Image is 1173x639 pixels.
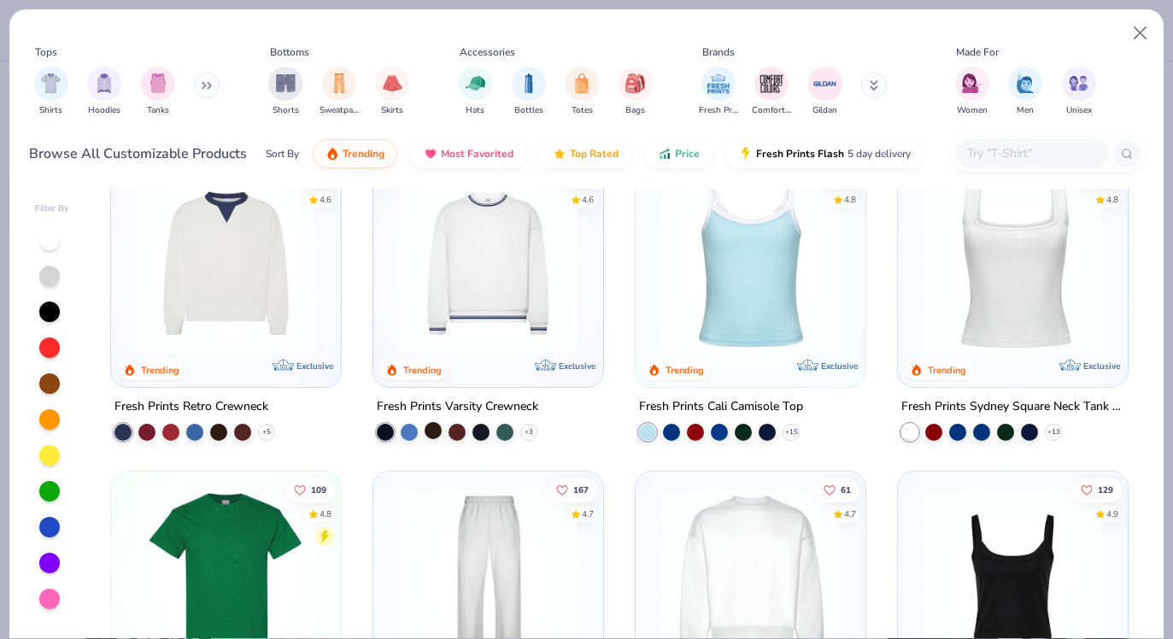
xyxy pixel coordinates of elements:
[699,67,738,117] div: filter for Fresh Prints
[458,67,492,117] button: filter button
[759,71,784,97] img: Comfort Colors Image
[821,361,858,372] span: Exclusive
[320,67,359,117] button: filter button
[1098,485,1113,494] span: 129
[311,485,326,494] span: 109
[841,485,851,494] span: 61
[512,67,546,117] div: filter for Bottles
[901,396,1124,418] div: Fresh Prints Sydney Square Neck Tank Top
[844,193,856,206] div: 4.8
[1016,73,1035,93] img: Men Image
[540,139,631,168] button: Top Rated
[582,193,594,206] div: 4.6
[955,67,989,117] div: filter for Women
[639,396,803,418] div: Fresh Prints Cali Camisole Top
[512,67,546,117] button: filter button
[565,67,599,117] div: filter for Totes
[957,104,988,117] span: Women
[1072,478,1122,501] button: Like
[320,193,331,206] div: 4.6
[268,67,302,117] button: filter button
[1083,361,1120,372] span: Exclusive
[34,67,68,117] button: filter button
[1017,104,1034,117] span: Men
[653,174,848,353] img: a25d9891-da96-49f3-a35e-76288174bf3a
[128,174,324,353] img: 3abb6cdb-110e-4e18-92a0-dbcd4e53f056
[441,147,513,161] span: Most Favorited
[34,67,68,117] div: filter for Shirts
[1106,193,1118,206] div: 4.8
[35,44,57,60] div: Tops
[262,427,271,437] span: + 5
[458,67,492,117] div: filter for Hats
[1008,67,1042,117] button: filter button
[377,396,538,418] div: Fresh Prints Varsity Crewneck
[559,361,595,372] span: Exclusive
[548,478,597,501] button: Like
[141,67,175,117] div: filter for Tanks
[276,73,296,93] img: Shorts Image
[270,44,309,60] div: Bottoms
[726,139,924,168] button: Fresh Prints Flash5 day delivery
[29,144,247,164] div: Browse All Customizable Products
[739,147,753,161] img: flash.gif
[706,71,731,97] img: Fresh Prints Image
[266,146,299,161] div: Sort By
[815,478,859,501] button: Like
[699,104,738,117] span: Fresh Prints
[625,104,645,117] span: Bags
[87,67,121,117] button: filter button
[273,104,299,117] span: Shorts
[326,147,339,161] img: trending.gif
[466,73,485,93] img: Hats Image
[808,67,842,117] button: filter button
[1124,17,1157,50] button: Close
[1062,67,1096,117] div: filter for Unisex
[625,73,644,93] img: Bags Image
[381,104,403,117] span: Skirts
[39,104,62,117] span: Shirts
[460,44,515,60] div: Accessories
[343,147,384,161] span: Trending
[114,396,268,418] div: Fresh Prints Retro Crewneck
[699,67,738,117] button: filter button
[955,67,989,117] button: filter button
[619,67,653,117] button: filter button
[565,67,599,117] button: filter button
[1062,67,1096,117] button: filter button
[1069,73,1088,93] img: Unisex Image
[572,104,593,117] span: Totes
[88,104,120,117] span: Hoodies
[752,67,791,117] button: filter button
[268,67,302,117] div: filter for Shorts
[962,73,982,93] img: Women Image
[956,44,999,60] div: Made For
[645,139,713,168] button: Price
[95,73,114,93] img: Hoodies Image
[390,174,586,353] img: 4d4398e1-a86f-4e3e-85fd-b9623566810e
[313,139,397,168] button: Trending
[141,67,175,117] button: filter button
[41,73,61,93] img: Shirts Image
[965,144,1097,163] input: Try "T-Shirt"
[752,104,791,117] span: Comfort Colors
[87,67,121,117] div: filter for Hoodies
[572,73,591,93] img: Totes Image
[383,73,402,93] img: Skirts Image
[424,147,437,161] img: most_fav.gif
[756,147,844,161] span: Fresh Prints Flash
[812,104,837,117] span: Gildan
[1106,507,1118,520] div: 4.9
[582,507,594,520] div: 4.7
[466,104,484,117] span: Hats
[844,507,856,520] div: 4.7
[553,147,566,161] img: TopRated.gif
[525,427,533,437] span: + 3
[147,104,169,117] span: Tanks
[285,478,335,501] button: Like
[1047,427,1060,437] span: + 13
[411,139,526,168] button: Most Favorited
[808,67,842,117] div: filter for Gildan
[320,104,359,117] span: Sweatpants
[1066,104,1092,117] span: Unisex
